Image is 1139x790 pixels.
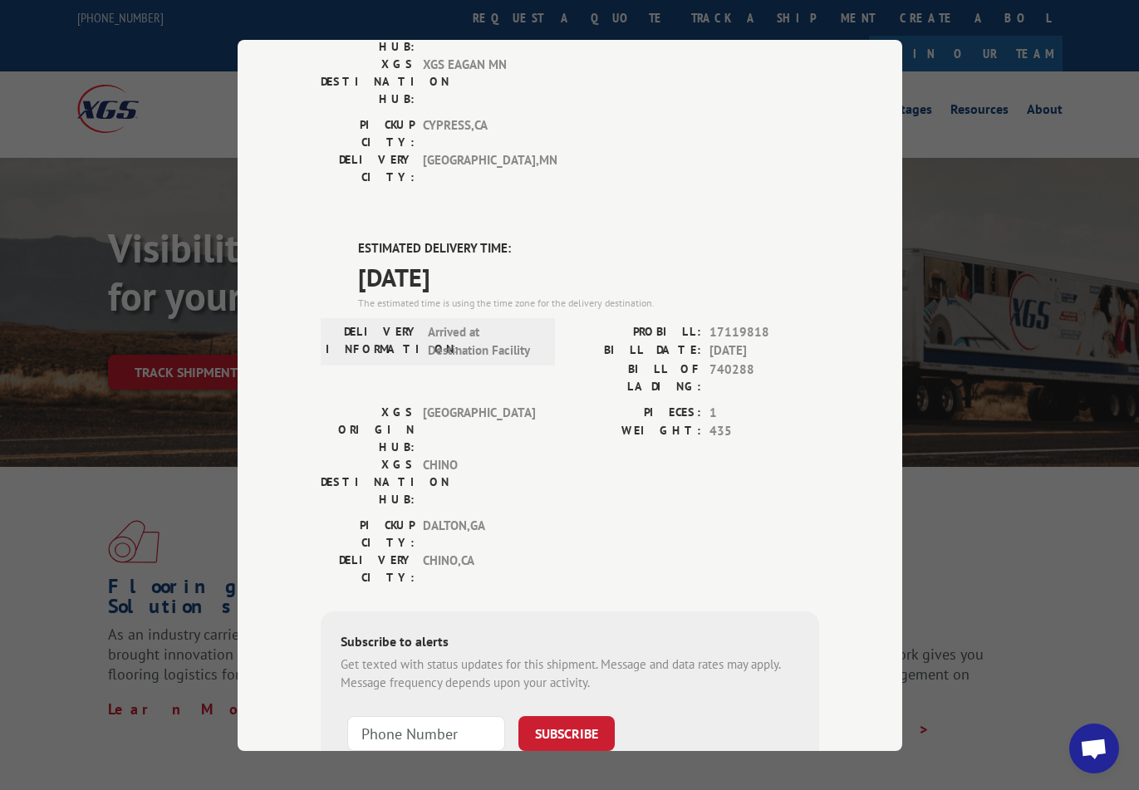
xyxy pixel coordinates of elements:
[347,715,505,750] input: Phone Number
[709,422,819,441] span: 435
[358,295,819,310] div: The estimated time is using the time zone for the delivery destination.
[570,341,701,361] label: BILL DATE:
[321,551,415,586] label: DELIVERY CITY:
[358,258,819,295] span: [DATE]
[358,239,819,258] label: ESTIMATED DELIVERY TIME:
[423,551,535,586] span: CHINO , CA
[341,631,799,655] div: Subscribe to alerts
[423,455,535,508] span: CHINO
[570,322,701,341] label: PROBILL:
[321,403,415,455] label: XGS ORIGIN HUB:
[570,422,701,441] label: WEIGHT:
[423,516,535,551] span: DALTON , GA
[709,403,819,422] span: 1
[321,455,415,508] label: XGS DESTINATION HUB:
[1069,724,1119,773] div: Open chat
[321,56,415,108] label: XGS DESTINATION HUB:
[321,116,415,151] label: PICKUP CITY:
[326,322,420,360] label: DELIVERY INFORMATION:
[518,715,615,750] button: SUBSCRIBE
[570,360,701,395] label: BILL OF LADING:
[423,151,535,186] span: [GEOGRAPHIC_DATA] , MN
[428,322,540,360] span: Arrived at Destination Facility
[321,151,415,186] label: DELIVERY CITY:
[321,516,415,551] label: PICKUP CITY:
[423,56,535,108] span: XGS EAGAN MN
[423,116,535,151] span: CYPRESS , CA
[709,22,819,41] span: 1089
[709,360,819,395] span: 740288
[709,341,819,361] span: [DATE]
[423,403,535,455] span: [GEOGRAPHIC_DATA]
[570,22,701,41] label: WEIGHT:
[709,322,819,341] span: 17119818
[570,403,701,422] label: PIECES:
[341,655,799,692] div: Get texted with status updates for this shipment. Message and data rates may apply. Message frequ...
